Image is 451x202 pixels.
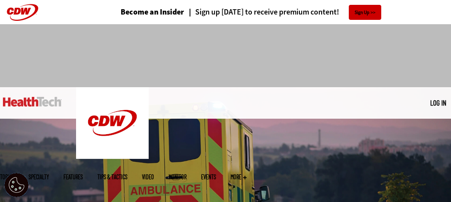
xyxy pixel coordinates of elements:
[49,34,402,78] iframe: advertisement
[430,98,446,107] a: Log in
[121,8,184,16] a: Become an Insider
[97,174,127,180] a: Tips & Tactics
[349,5,381,20] a: Sign Up
[231,174,247,180] span: More
[142,174,154,180] a: Video
[63,174,83,180] a: Features
[184,8,339,16] a: Sign up [DATE] to receive premium content!
[169,174,187,180] a: MonITor
[4,173,29,197] div: Cookie Settings
[76,87,149,159] img: Home
[4,173,29,197] button: Open Preferences
[430,98,446,108] div: User menu
[76,151,149,161] a: CDW
[201,174,216,180] a: Events
[3,97,62,107] img: Home
[29,174,49,180] span: Specialty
